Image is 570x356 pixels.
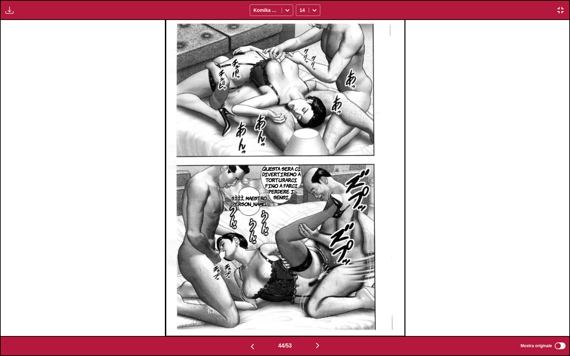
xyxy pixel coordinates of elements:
[229,194,269,208] p: Sììì, Maestro [PERSON_NAME]!
[165,20,405,336] img: Manga Panel
[520,343,552,348] span: Mostra originale
[278,343,292,349] span: 44 / 53
[5,6,14,14] img: Download translated images
[555,342,566,349] input: Mostra originale
[261,164,302,201] p: Questa sera ci divertiremo a torturarci fino a farci perdere i sensi.
[248,342,256,351] img: Previous page
[313,341,322,350] img: Next page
